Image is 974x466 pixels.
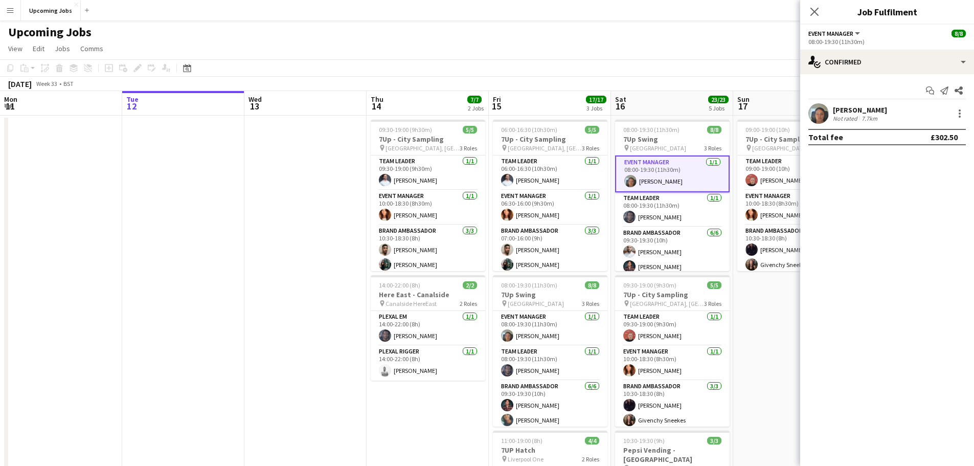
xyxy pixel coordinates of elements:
[493,95,501,104] span: Fri
[615,311,730,346] app-card-role: Team Leader1/109:30-19:00 (9h30m)[PERSON_NAME]
[808,38,966,46] div: 08:00-19:30 (11h30m)
[737,95,750,104] span: Sun
[51,42,74,55] a: Jobs
[63,80,74,87] div: BST
[55,44,70,53] span: Jobs
[585,126,599,134] span: 5/5
[615,381,730,445] app-card-role: Brand Ambassador3/310:30-18:30 (8h)[PERSON_NAME]Givenchy Sneekes
[371,346,485,381] app-card-role: Plexal Rigger1/114:00-22:00 (8h)[PERSON_NAME]
[493,290,607,299] h3: 7Up Swing
[371,156,485,190] app-card-role: Team Leader1/109:30-19:00 (9h30m)[PERSON_NAME]
[463,281,477,289] span: 2/2
[623,281,676,289] span: 09:30-19:00 (9h30m)
[29,42,49,55] a: Edit
[508,144,582,152] span: [GEOGRAPHIC_DATA], [GEOGRAPHIC_DATA]
[707,437,721,445] span: 3/3
[586,104,606,112] div: 3 Jobs
[737,190,852,225] app-card-role: Event Manager1/110:00-18:30 (8h30m)[PERSON_NAME]
[463,126,477,134] span: 5/5
[460,144,477,152] span: 3 Roles
[709,104,728,112] div: 5 Jobs
[493,120,607,271] app-job-card: 06:00-16:30 (10h30m)5/57Up - City Sampling [GEOGRAPHIC_DATA], [GEOGRAPHIC_DATA]3 RolesTeam Leader...
[386,300,437,307] span: Canalside HereEast
[800,50,974,74] div: Confirmed
[586,96,606,103] span: 17/17
[614,100,626,112] span: 16
[371,135,485,144] h3: 7Up - City Sampling
[582,300,599,307] span: 3 Roles
[493,156,607,190] app-card-role: Team Leader1/106:00-16:30 (10h30m)[PERSON_NAME]
[630,144,686,152] span: [GEOGRAPHIC_DATA]
[126,95,139,104] span: Tue
[931,132,958,142] div: £302.50
[379,126,432,134] span: 09:30-19:00 (9h30m)
[8,25,92,40] h1: Upcoming Jobs
[501,281,557,289] span: 08:00-19:30 (11h30m)
[808,30,853,37] span: Event Manager
[371,120,485,271] app-job-card: 09:30-19:00 (9h30m)5/57Up - City Sampling [GEOGRAPHIC_DATA], [GEOGRAPHIC_DATA]3 RolesTeam Leader1...
[615,446,730,464] h3: Pepsi Vending - [GEOGRAPHIC_DATA]
[737,135,852,144] h3: 7Up - City Sampling
[8,79,32,89] div: [DATE]
[8,44,22,53] span: View
[80,44,103,53] span: Comms
[952,30,966,37] span: 8/8
[379,281,420,289] span: 14:00-22:00 (8h)
[493,346,607,381] app-card-role: Team Leader1/108:00-19:30 (11h30m)[PERSON_NAME]
[468,104,484,112] div: 2 Jobs
[460,300,477,307] span: 2 Roles
[3,100,17,112] span: 11
[808,30,862,37] button: Event Manager
[737,156,852,190] app-card-role: Team Leader1/109:00-19:00 (10h)[PERSON_NAME]
[371,95,383,104] span: Thu
[76,42,107,55] a: Comms
[247,100,262,112] span: 13
[615,95,626,104] span: Sat
[34,80,59,87] span: Week 33
[371,190,485,225] app-card-role: Event Manager1/110:00-18:30 (8h30m)[PERSON_NAME]
[501,437,542,445] span: 11:00-19:00 (8h)
[615,290,730,299] h3: 7Up - City Sampling
[833,105,887,115] div: [PERSON_NAME]
[615,120,730,271] app-job-card: 08:00-19:30 (11h30m)8/87Up Swing [GEOGRAPHIC_DATA]3 RolesEvent Manager1/108:00-19:30 (11h30m)[PER...
[736,100,750,112] span: 17
[248,95,262,104] span: Wed
[615,346,730,381] app-card-role: Event Manager1/110:00-18:30 (8h30m)[PERSON_NAME]
[371,275,485,381] app-job-card: 14:00-22:00 (8h)2/2Here East - Canalside Canalside HereEast2 RolesPlexal EM1/114:00-22:00 (8h)[PE...
[371,290,485,299] h3: Here East - Canalside
[371,311,485,346] app-card-role: Plexal EM1/114:00-22:00 (8h)[PERSON_NAME]
[508,455,543,463] span: Liverpool One
[493,446,607,455] h3: 7UP Hatch
[4,95,17,104] span: Mon
[582,144,599,152] span: 3 Roles
[615,135,730,144] h3: 7Up Swing
[615,275,730,427] app-job-card: 09:30-19:00 (9h30m)5/57Up - City Sampling [GEOGRAPHIC_DATA], [GEOGRAPHIC_DATA]3 RolesTeam Leader1...
[737,225,852,290] app-card-role: Brand Ambassador3/310:30-18:30 (8h)[PERSON_NAME]Givenchy Sneekes
[833,115,859,122] div: Not rated
[585,437,599,445] span: 4/4
[491,100,501,112] span: 15
[4,42,27,55] a: View
[708,96,729,103] span: 23/23
[623,437,665,445] span: 10:30-19:30 (9h)
[707,126,721,134] span: 8/8
[704,300,721,307] span: 3 Roles
[493,225,607,290] app-card-role: Brand Ambassador3/307:00-16:00 (9h)[PERSON_NAME][PERSON_NAME]
[737,120,852,271] div: 09:00-19:00 (10h)5/57Up - City Sampling [GEOGRAPHIC_DATA], [GEOGRAPHIC_DATA]3 RolesTeam Leader1/1...
[386,144,460,152] span: [GEOGRAPHIC_DATA], [GEOGRAPHIC_DATA]
[585,281,599,289] span: 8/8
[493,311,607,346] app-card-role: Event Manager1/108:00-19:30 (11h30m)[PERSON_NAME]
[704,144,721,152] span: 3 Roles
[615,156,730,192] app-card-role: Event Manager1/108:00-19:30 (11h30m)[PERSON_NAME]
[630,300,704,307] span: [GEOGRAPHIC_DATA], [GEOGRAPHIC_DATA]
[582,455,599,463] span: 2 Roles
[493,275,607,427] app-job-card: 08:00-19:30 (11h30m)8/87Up Swing [GEOGRAPHIC_DATA]3 RolesEvent Manager1/108:00-19:30 (11h30m)[PER...
[21,1,81,20] button: Upcoming Jobs
[808,132,843,142] div: Total fee
[707,281,721,289] span: 5/5
[745,126,790,134] span: 09:00-19:00 (10h)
